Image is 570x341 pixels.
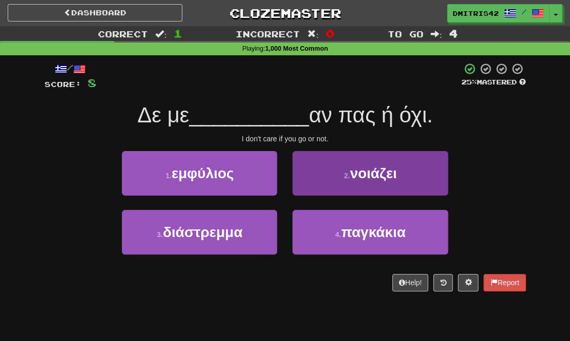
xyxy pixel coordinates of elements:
div: / [45,62,96,75]
span: 8 [88,76,96,89]
span: παγκάκια [341,224,406,240]
span: Incorrect [236,29,300,39]
span: To go [388,29,424,39]
span: εμφύλιος [172,165,234,181]
span: διάστρεμμα [163,224,243,240]
span: : [307,30,319,38]
span: Correct [98,29,148,39]
button: Help! [392,274,429,291]
span: dmitris42 [453,9,499,18]
span: Δε με [137,103,189,127]
span: 1 [174,27,182,39]
button: Report [483,274,525,291]
a: Dashboard [8,4,182,22]
small: 1 . [165,172,172,180]
span: : [155,30,166,38]
a: dmitris42 / [447,4,550,23]
span: : [431,30,442,38]
div: Mastered [461,78,526,87]
a: Clozemaster [198,4,372,22]
span: αν πας ή όχι. [309,103,433,127]
span: / [521,8,526,15]
button: 1.εμφύλιος [122,151,277,196]
span: 25 % [461,78,477,86]
span: 0 [326,27,334,39]
strong: 1,000 Most Common [265,45,328,52]
button: 3.διάστρεμμα [122,210,277,254]
small: 2 . [344,172,350,180]
span: νοιάζει [350,165,397,181]
span: Score: [45,80,81,89]
small: 3 . [157,230,163,239]
small: 4 . [335,230,341,239]
span: 4 [449,27,458,39]
button: 2.νοιάζει [292,151,448,196]
div: I don't care if you go or not. [45,134,526,144]
button: 4.παγκάκια [292,210,448,254]
span: __________ [189,103,309,127]
button: Round history (alt+y) [433,274,453,291]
